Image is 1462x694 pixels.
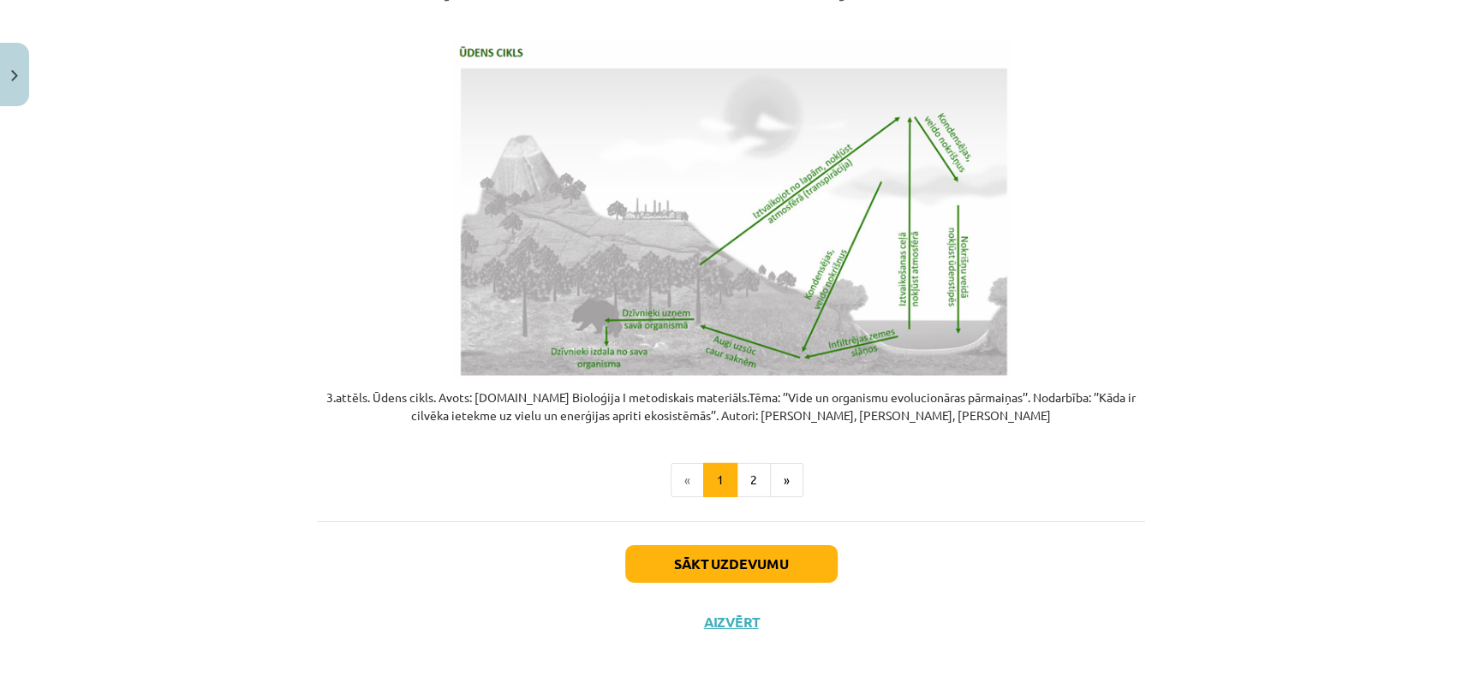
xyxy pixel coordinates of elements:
button: 1 [703,463,737,497]
button: » [770,463,803,497]
button: 2 [737,463,771,497]
p: 3.attēls. Ūdens cikls. Avots: [DOMAIN_NAME] Bioloģija I metodiskais materiāls.Tēma: ’’Vide un org... [318,389,1145,424]
button: Sākt uzdevumu [625,545,838,583]
nav: Page navigation example [318,463,1145,497]
button: Aizvērt [699,614,764,631]
img: icon-close-lesson-0947bae3869378f0d4975bcd49f059093ad1ed9edebbc8119c70593378902aed.svg [11,70,18,81]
